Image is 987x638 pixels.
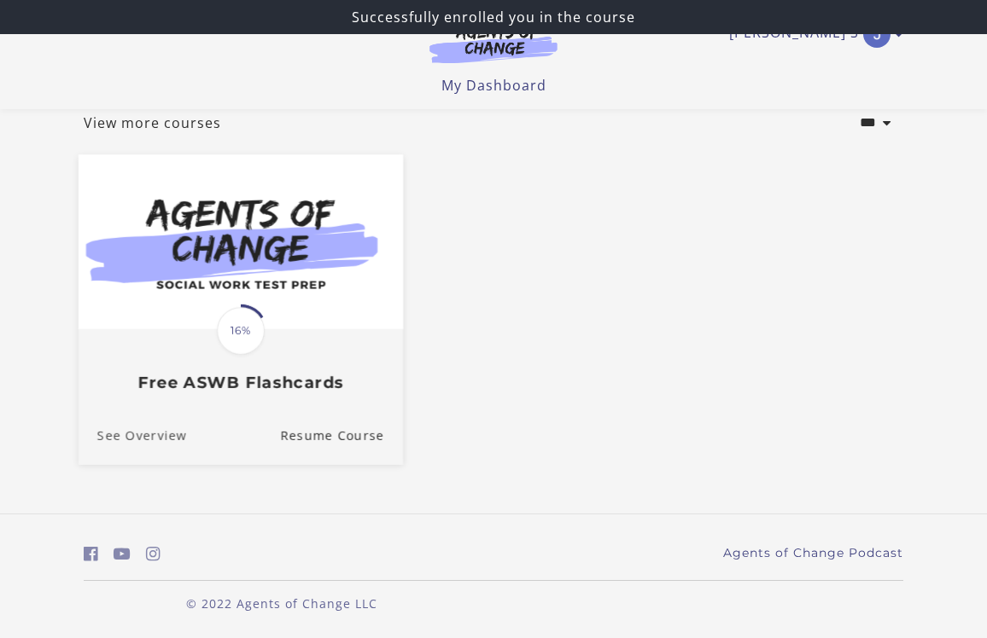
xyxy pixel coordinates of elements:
[97,373,384,392] h3: Free ASWB Flashcards
[7,7,980,27] p: Successfully enrolled you in the course
[79,407,187,464] a: Free ASWB Flashcards: See Overview
[146,546,161,562] i: https://www.instagram.com/agentsofchangeprep/ (Open in a new window)
[412,24,575,63] img: Agents of Change Logo
[723,544,903,562] a: Agents of Change Podcast
[114,546,131,562] i: https://www.youtube.com/c/AgentsofChangeTestPrepbyMeaganMitchell (Open in a new window)
[84,546,98,562] i: https://www.facebook.com/groups/aswbtestprep (Open in a new window)
[217,307,265,355] span: 16%
[441,76,546,95] a: My Dashboard
[146,542,161,566] a: https://www.instagram.com/agentsofchangeprep/ (Open in a new window)
[84,542,98,566] a: https://www.facebook.com/groups/aswbtestprep (Open in a new window)
[280,407,403,464] a: Free ASWB Flashcards: Resume Course
[114,542,131,566] a: https://www.youtube.com/c/AgentsofChangeTestPrepbyMeaganMitchell (Open in a new window)
[84,113,221,133] a: View more courses
[84,594,480,612] p: © 2022 Agents of Change LLC
[729,20,895,48] a: Toggle menu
